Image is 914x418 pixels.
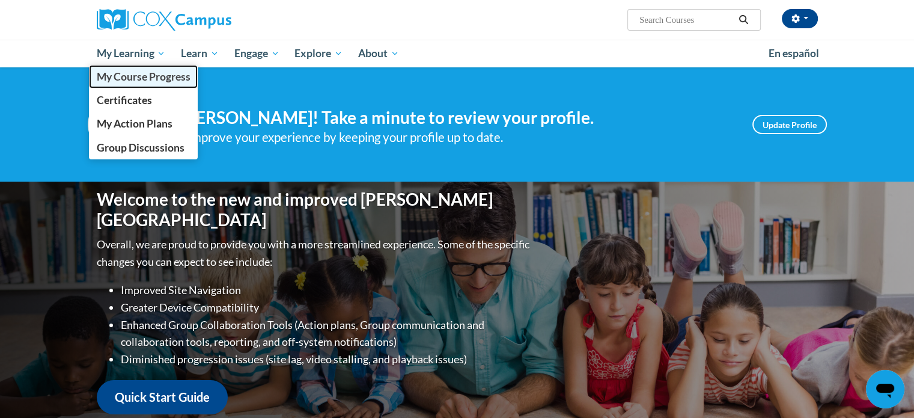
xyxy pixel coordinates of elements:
[89,88,198,112] a: Certificates
[88,97,142,152] img: Profile Image
[227,40,287,67] a: Engage
[782,9,818,28] button: Account Settings
[866,370,904,408] iframe: Button to launch messaging window
[160,128,734,147] div: Help improve your experience by keeping your profile up to date.
[234,46,279,61] span: Engage
[752,115,827,134] a: Update Profile
[294,46,343,61] span: Explore
[97,236,532,271] p: Overall, we are proud to provide you with a more streamlined experience. Some of the specific cha...
[350,40,407,67] a: About
[96,141,184,154] span: Group Discussions
[97,9,231,31] img: Cox Campus
[121,316,532,351] li: Enhanced Group Collaboration Tools (Action plans, Group communication and collaboration tools, re...
[89,112,198,135] a: My Action Plans
[97,380,228,414] a: Quick Start Guide
[121,281,532,299] li: Improved Site Navigation
[89,65,198,88] a: My Course Progress
[287,40,350,67] a: Explore
[761,41,827,66] a: En español
[181,46,219,61] span: Learn
[96,94,151,106] span: Certificates
[121,299,532,316] li: Greater Device Compatibility
[358,46,399,61] span: About
[160,108,734,128] h4: Hi [PERSON_NAME]! Take a minute to review your profile.
[769,47,819,60] span: En español
[96,46,165,61] span: My Learning
[96,70,190,83] span: My Course Progress
[121,351,532,368] li: Diminished progression issues (site lag, video stalling, and playback issues)
[638,13,734,27] input: Search Courses
[89,40,174,67] a: My Learning
[89,136,198,159] a: Group Discussions
[96,117,172,130] span: My Action Plans
[97,9,325,31] a: Cox Campus
[97,189,532,230] h1: Welcome to the new and improved [PERSON_NAME][GEOGRAPHIC_DATA]
[734,13,752,27] button: Search
[79,40,836,67] div: Main menu
[173,40,227,67] a: Learn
